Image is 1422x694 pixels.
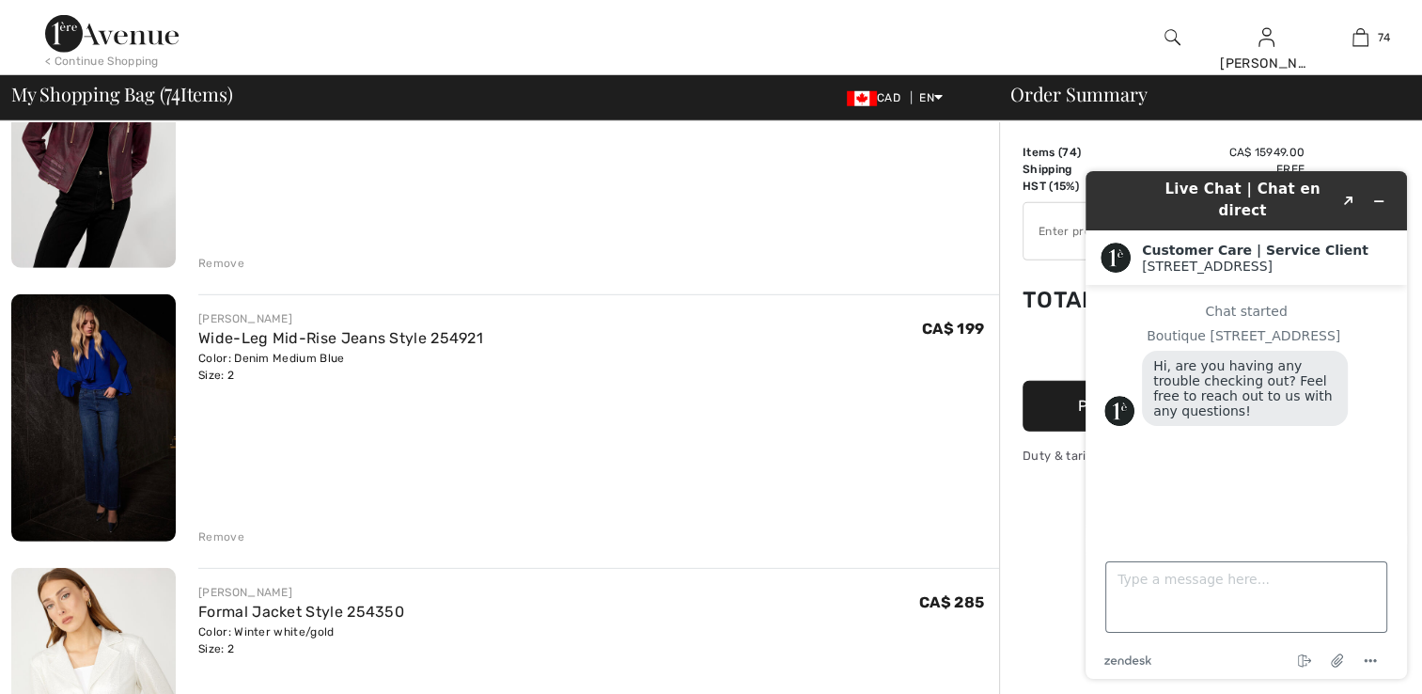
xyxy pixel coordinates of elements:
[1378,29,1391,46] span: 74
[1314,26,1406,49] a: 74
[45,15,179,53] img: 1ère Avenue
[164,80,180,104] span: 74
[1258,28,1274,46] a: Sign In
[922,320,984,338] span: CA$ 199
[198,623,404,657] div: Color: Winter white/gold Size: 2
[198,528,244,545] div: Remove
[1220,54,1312,73] div: [PERSON_NAME]
[1023,332,1305,374] iframe: PayPal-paypal
[1164,26,1180,49] img: search the website
[847,91,877,106] img: Canadian Dollar
[45,53,159,70] div: < Continue Shopping
[1352,26,1368,49] img: My Bag
[1023,268,1114,332] td: Total
[1023,144,1114,161] td: Items ( )
[198,310,483,327] div: [PERSON_NAME]
[847,91,908,104] span: CAD
[11,85,233,103] span: My Shopping Bag ( Items)
[1023,381,1305,432] button: Proceed to Payment
[1023,178,1114,195] td: HST (15%)
[919,91,943,104] span: EN
[198,584,404,601] div: [PERSON_NAME]
[198,255,244,272] div: Remove
[1258,26,1274,49] img: My Info
[988,85,1411,103] div: Order Summary
[198,350,483,384] div: Color: Denim Medium Blue Size: 2
[11,294,176,542] img: Wide-Leg Mid-Rise Jeans Style 254921
[1070,156,1422,694] iframe: Find more information here
[1024,203,1252,260] input: Promo code
[198,603,404,621] a: Formal Jacket Style 254350
[41,13,80,30] span: Chat
[198,329,483,347] a: Wide-Leg Mid-Rise Jeans Style 254921
[1023,161,1114,178] td: Shipping
[11,21,176,268] img: Leather Biker Jacket Style 253817
[1114,144,1305,161] td: CA$ 15949.00
[1062,146,1077,159] span: 74
[919,593,984,611] span: CA$ 285
[1023,447,1305,465] div: Duty & tariff-free | Uninterrupted shipping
